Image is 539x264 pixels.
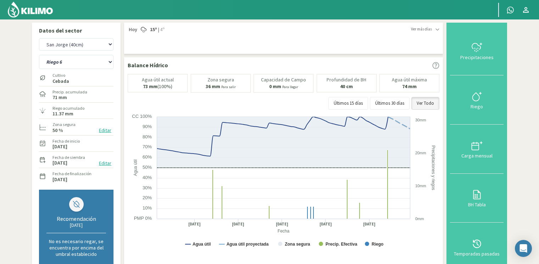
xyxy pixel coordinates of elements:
[276,222,288,227] text: [DATE]
[158,26,159,33] span: |
[221,85,236,89] small: Para salir
[39,26,113,35] p: Datos del sector
[193,242,211,247] text: Agua útil
[411,97,439,110] button: Ver Todo
[159,26,165,33] span: 4º
[515,240,532,257] div: Open Intercom Messenger
[363,222,376,227] text: [DATE]
[52,121,76,128] label: Zona segura
[52,95,67,100] label: 71 mm
[143,134,152,139] text: 80%
[402,83,417,90] b: 74 mm
[415,118,426,122] text: 30mm
[143,124,152,129] text: 90%
[52,171,91,177] label: Fecha de finalización
[450,75,504,125] button: Riego
[134,216,152,221] text: PMP 0%
[97,126,113,134] button: Editar
[450,125,504,174] button: Carga mensual
[326,242,357,247] text: Precip. Efectiva
[143,175,152,180] text: 40%
[143,195,152,200] text: 20%
[143,205,152,211] text: 10%
[52,128,63,133] label: 50 %
[52,177,67,182] label: [DATE]
[452,55,501,60] div: Precipitaciones
[319,222,332,227] text: [DATE]
[328,97,368,110] button: Últimos 15 días
[392,77,427,82] p: Agua útil máxima
[415,184,426,188] text: 10mm
[431,145,436,190] text: Precipitaciones y riegos
[207,77,234,82] p: Zona segura
[7,1,54,18] img: Kilimo
[142,77,174,82] p: Agua útil actual
[261,77,306,82] p: Capacidad de Campo
[450,174,504,223] button: BH Tabla
[52,105,84,111] label: Riego acumulado
[340,83,353,90] b: 40 cm
[52,72,69,79] label: Cultivo
[206,83,220,90] b: 36 mm
[143,83,157,90] b: 73 mm
[282,85,298,89] small: Para llegar
[227,242,269,247] text: Agua útil proyectada
[52,138,80,144] label: Fecha de inicio
[46,215,106,222] div: Recomendación
[132,114,152,119] text: CC 100%
[452,153,501,158] div: Carga mensual
[143,154,152,160] text: 60%
[278,229,290,234] text: Fecha
[452,251,501,256] div: Temporadas pasadas
[97,159,113,167] button: Editar
[52,111,73,116] label: 11.37 mm
[52,89,87,95] label: Precip. acumulada
[143,144,152,149] text: 70%
[143,185,152,190] text: 30%
[143,84,172,89] p: (100%)
[372,242,383,247] text: Riego
[269,83,281,90] b: 0 mm
[285,242,310,247] text: Zona segura
[452,202,501,207] div: BH Tabla
[143,165,152,170] text: 50%
[52,79,69,84] label: Cebada
[46,238,106,257] p: No es necesario regar, se encuentra por encima del umbral establecido
[128,26,137,33] span: Hoy
[52,144,67,149] label: [DATE]
[52,161,67,165] label: [DATE]
[327,77,366,82] p: Profundidad de BH
[415,217,424,221] text: 0mm
[188,222,201,227] text: [DATE]
[452,104,501,109] div: Riego
[52,154,85,161] label: Fecha de siembra
[46,222,106,228] div: [DATE]
[415,151,426,155] text: 20mm
[450,26,504,75] button: Precipitaciones
[370,97,410,110] button: Últimos 30 días
[133,159,138,176] text: Agua útil
[232,222,244,227] text: [DATE]
[150,26,157,33] strong: 15º
[128,61,168,69] p: Balance Hídrico
[411,26,432,32] span: Ver más días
